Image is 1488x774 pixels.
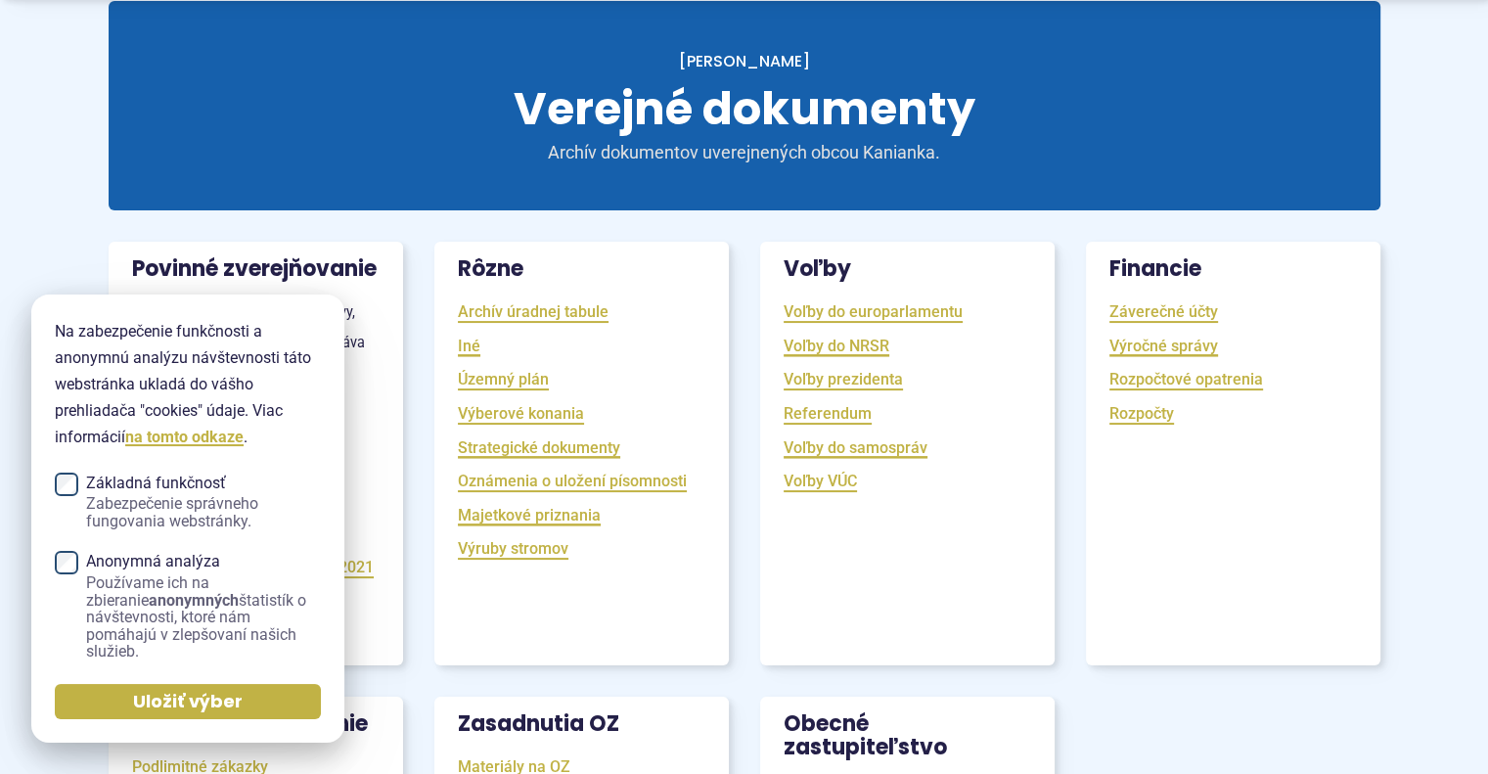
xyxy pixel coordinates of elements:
[86,475,321,530] span: Základná funkčnosť
[149,591,239,610] strong: anonymných
[86,553,321,660] span: Anonymná analýza
[784,300,963,323] a: Voľby do europarlamentu
[55,684,321,719] button: Uložiť výber
[458,504,601,526] a: Majetkové priznania
[784,368,903,390] a: Voľby prezidenta
[784,335,889,357] a: Voľby do NRSR
[125,428,244,446] a: na tomto odkaze
[458,436,620,459] a: Strategické dokumenty
[86,574,321,660] span: Používame ich na zbieranie štatistík o návštevnosti, ktoré nám pomáhajú v zlepšovaní našich služieb.
[458,470,687,492] a: Oznámenia o uložení písomnosti
[458,537,568,560] a: Výruby stromov
[86,495,321,529] span: Zabezpečenie správneho fungovania webstránky.
[514,77,975,140] span: Verejné dokumenty
[679,50,810,72] a: [PERSON_NAME]
[55,551,78,574] input: Anonymná analýzaPoužívame ich na zbieranieanonymnýchštatistík o návštevnosti, ktoré nám pomáhajú ...
[784,470,857,492] a: Voľby VÚC
[132,556,374,578] a: Nájomné zmluvy pred rokom 2021
[784,436,927,459] a: Voľby do samospráv
[1109,300,1218,323] a: Záverečné účty
[55,473,78,496] input: Základná funkčnosťZabezpečenie správneho fungovania webstránky.
[434,697,729,751] h3: Zasadnutia OZ
[760,242,1055,296] h3: Voľby
[1109,368,1263,390] a: Rozpočtové opatrenia
[458,368,549,390] a: Územný plán
[1109,335,1218,357] a: Výročné správy
[458,335,480,357] a: Iné
[133,691,243,713] span: Uložiť výber
[458,300,609,323] a: Archív úradnej tabule
[510,142,979,164] p: Archív dokumentov uverejnených obcou Kanianka.
[784,402,872,425] a: Referendum
[458,402,584,425] a: Výberové konania
[1109,402,1174,425] a: Rozpočty
[55,318,321,451] p: Na zabezpečenie funkčnosti a anonymnú analýzu návštevnosti táto webstránka ukladá do vášho prehli...
[434,242,729,296] h3: Rôzne
[109,242,403,296] h3: Povinné zverejňovanie
[1086,242,1380,296] h3: Financie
